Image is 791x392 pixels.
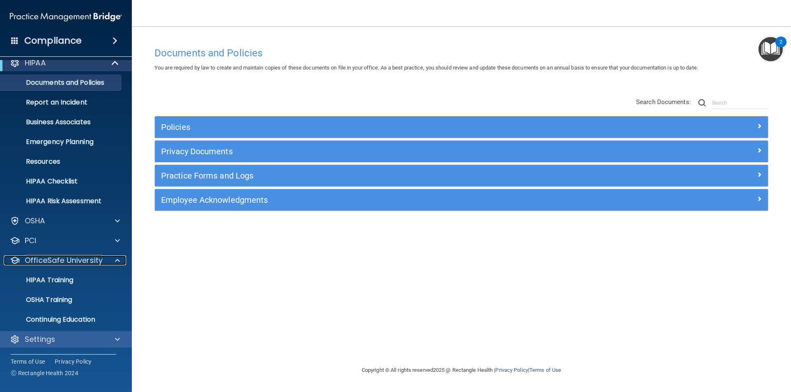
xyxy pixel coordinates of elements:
[161,193,762,206] a: Employee Acknowledgments
[11,369,78,377] span: Ⓒ Rectangle Health 2024
[161,123,608,132] h5: Policies
[161,169,762,182] a: Practice Forms and Logs
[779,42,782,53] div: 2
[5,138,118,146] p: Emergency Planning
[698,99,706,107] img: ic-search.3b580494.png
[529,367,561,373] a: Terms of Use
[5,98,118,107] p: Report an Incident
[5,118,118,126] p: Business Associates
[154,65,698,71] span: You are required by law to create and maintain copies of these documents on file in your office. ...
[10,255,120,265] a: OfficeSafe University
[161,195,608,204] h5: Employee Acknowledgments
[161,121,762,134] a: Policies
[636,98,691,106] span: Search Documents:
[712,97,768,109] input: Search
[161,147,608,156] h5: Privacy Documents
[5,197,118,205] p: HIPAA Risk Assessment
[10,334,120,344] a: Settings
[55,357,92,366] a: Privacy Policy
[10,216,120,226] a: OSHA
[25,58,46,68] p: HIPAA
[311,357,612,383] div: Copyright © All rights reserved 2025 @ Rectangle Health | |
[5,158,118,166] p: Resources
[10,58,119,68] a: HIPAA
[5,79,118,87] p: Documents and Policies
[24,35,82,46] h4: Compliance
[5,177,118,186] p: HIPAA Checklist
[161,145,762,158] a: Privacy Documents
[154,48,768,58] h4: Documents and Policies
[5,276,73,284] p: HIPAA Training
[5,296,72,304] p: OSHA Training
[25,216,45,226] p: OSHA
[5,315,118,324] p: Continuing Education
[25,255,103,265] p: OfficeSafe University
[10,9,122,25] img: PMB logo
[758,37,783,61] button: Open Resource Center, 2 new notifications
[648,334,781,366] iframe: Drift Widget Chat Controller
[495,367,528,373] a: Privacy Policy
[10,236,120,246] a: PCI
[25,334,55,344] p: Settings
[25,236,36,246] p: PCI
[11,357,45,366] a: Terms of Use
[161,171,608,180] h5: Practice Forms and Logs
